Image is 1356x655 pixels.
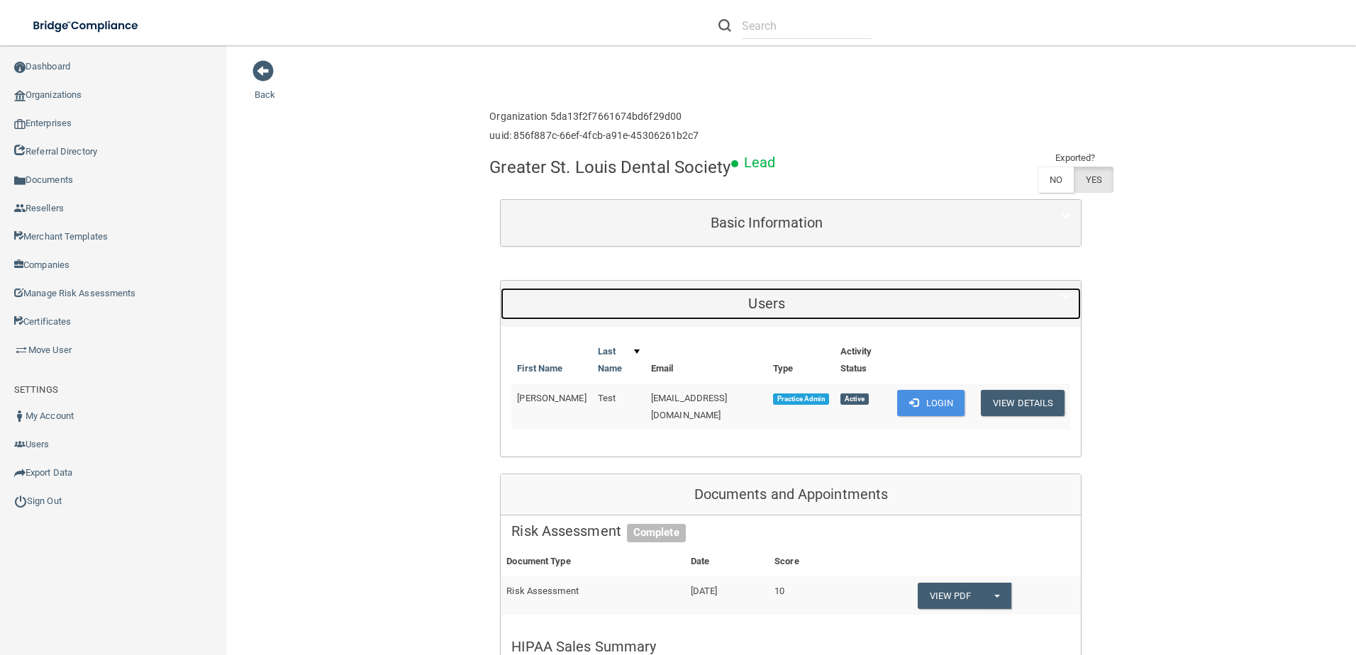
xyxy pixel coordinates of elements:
div: Documents and Appointments [501,474,1081,515]
td: [DATE] [685,576,769,615]
img: briefcase.64adab9b.png [14,343,28,357]
th: Score [769,547,848,576]
input: Search [742,13,872,39]
span: Complete [627,524,686,542]
img: ic_reseller.de258add.png [14,203,26,214]
img: ic_user_dark.df1a06c3.png [14,410,26,422]
th: Document Type [501,547,684,576]
p: Lead [744,150,775,176]
h5: Risk Assessment [511,523,1070,539]
th: Activity Status [835,337,892,384]
span: [PERSON_NAME] [517,393,586,403]
span: [EMAIL_ADDRESS][DOMAIN_NAME] [651,393,728,420]
img: organization-icon.f8decf85.png [14,90,26,101]
th: Email [645,337,767,384]
img: ic_dashboard_dark.d01f4a41.png [14,62,26,73]
button: Login [897,390,965,416]
img: ic-search.3b580494.png [718,19,731,32]
a: Users [511,288,1070,320]
th: Date [685,547,769,576]
img: ic_power_dark.7ecde6b1.png [14,495,27,508]
label: YES [1074,167,1113,193]
a: Back [255,72,275,100]
a: Basic Information [511,207,1070,239]
img: bridge_compliance_login_screen.278c3ca4.svg [21,11,152,40]
img: icon-users.e205127d.png [14,439,26,450]
span: Practice Admin [773,393,829,405]
span: Test [598,393,616,403]
img: enterprise.0d942306.png [14,119,26,129]
h5: Users [511,296,1022,311]
h5: HIPAA Sales Summary [511,639,1070,654]
a: View PDF [918,583,983,609]
th: Type [767,337,835,384]
img: icon-export.b9366987.png [14,467,26,478]
a: First Name [517,360,562,377]
a: Last Name [598,343,640,377]
h4: Greater St. Louis Dental Society [489,158,730,177]
button: View Details [981,390,1065,416]
h6: uuid: 856f887c-66ef-4fcb-a91e-45306261b2c7 [489,130,699,141]
label: SETTINGS [14,381,58,398]
td: Exported? [1038,150,1114,167]
img: icon-documents.8dae5593.png [14,175,26,186]
td: 10 [769,576,848,615]
span: Active [840,393,869,405]
td: Risk Assessment [501,576,684,615]
h6: Organization 5da13f2f7661674bd6f29d00 [489,111,699,122]
h5: Basic Information [511,215,1022,230]
label: NO [1038,167,1074,193]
